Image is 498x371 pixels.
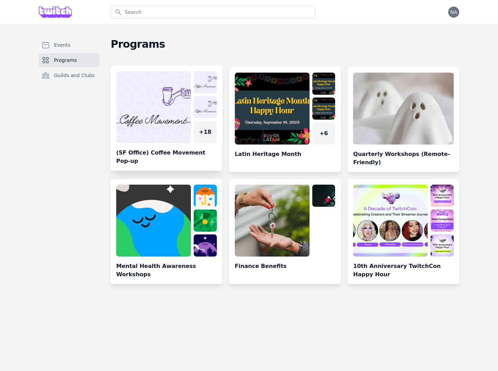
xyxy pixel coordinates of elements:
[54,41,70,48] span: Events
[39,53,100,67] a: Programs
[54,57,77,64] span: Programs
[111,38,459,50] h2: Programs
[39,38,100,93] nav: Sidebar
[39,38,100,52] a: Events
[39,7,72,18] img: Grove
[450,10,457,15] span: NA
[111,6,315,19] input: Search
[39,68,100,82] a: Guilds and Clubs
[54,72,95,79] span: Guilds and Clubs
[448,7,459,18] button: NA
